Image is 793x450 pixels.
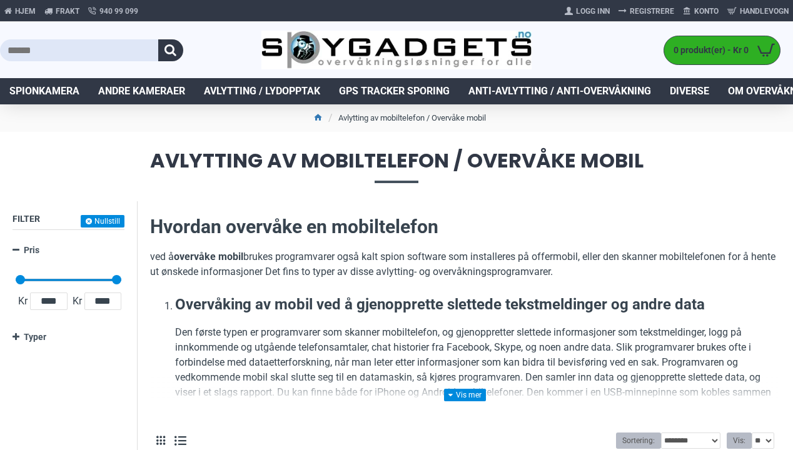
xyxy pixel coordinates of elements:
b: overvåke mobil [174,251,243,262]
a: Anti-avlytting / Anti-overvåkning [459,78,660,104]
p: ved å brukes programvarer også kalt spion software som installeres på offermobil, eller den skann... [150,249,780,279]
a: Avlytting / Lydopptak [194,78,330,104]
span: Anti-avlytting / Anti-overvåkning [468,84,651,99]
span: Avlytting / Lydopptak [204,84,320,99]
a: 0 produkt(er) - Kr 0 [664,36,780,64]
h3: Overvåking av mobil ved å gjenopprette slettede tekstmeldinger og andre data [175,294,780,316]
span: Diverse [670,84,709,99]
a: Registrere [614,1,679,21]
a: Typer [13,326,124,348]
span: Hjem [15,6,36,17]
span: GPS Tracker Sporing [339,84,450,99]
span: Registrere [630,6,674,17]
span: Handlevogn [740,6,789,17]
span: Kr [16,294,30,309]
span: Spionkamera [9,84,79,99]
p: Den første typen er programvarer som skanner mobiltelefon, og gjenoppretter slettede informasjone... [175,325,780,445]
span: Andre kameraer [98,84,185,99]
span: Kr [70,294,84,309]
h2: Hvordan overvåke en mobiltelefon [150,214,780,240]
span: 940 99 099 [99,6,138,17]
span: Avlytting av mobiltelefon / Overvåke mobil [13,151,780,182]
span: Konto [694,6,719,17]
a: GPS Tracker Sporing [330,78,459,104]
label: Vis: [727,432,752,449]
a: Konto [679,1,723,21]
span: Logg Inn [576,6,610,17]
label: Sortering: [616,432,661,449]
span: Filter [13,214,40,224]
a: Andre kameraer [89,78,194,104]
img: SpyGadgets.no [261,31,531,69]
span: Frakt [56,6,79,17]
span: 0 produkt(er) - Kr 0 [664,44,752,57]
a: Pris [13,239,124,261]
a: Logg Inn [560,1,614,21]
a: Handlevogn [723,1,793,21]
a: Diverse [660,78,719,104]
button: Nullstill [81,215,124,227]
